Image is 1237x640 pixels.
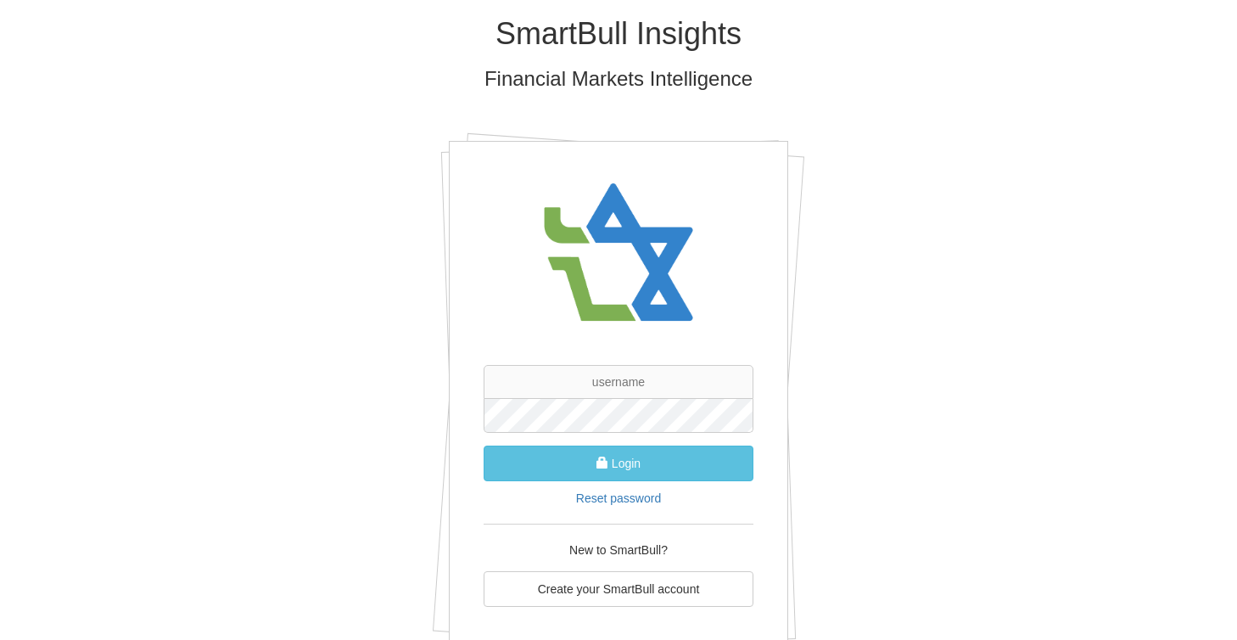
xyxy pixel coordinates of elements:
[484,446,753,481] button: Login
[122,68,1115,90] h3: Financial Markets Intelligence
[484,571,753,607] a: Create your SmartBull account
[122,17,1115,51] h1: SmartBull Insights
[534,167,703,340] img: avatar
[576,491,661,505] a: Reset password
[484,365,753,399] input: username
[569,543,668,557] span: New to SmartBull?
